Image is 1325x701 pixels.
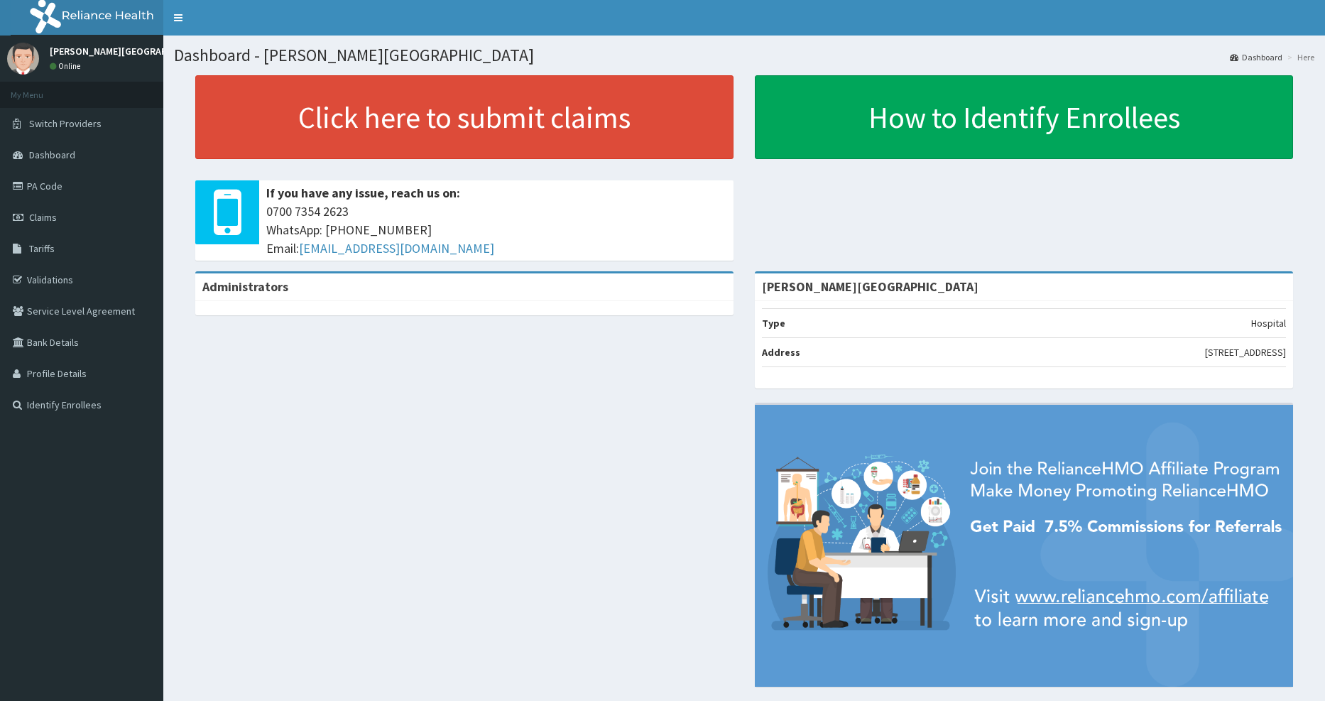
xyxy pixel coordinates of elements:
[50,61,84,71] a: Online
[29,242,55,255] span: Tariffs
[174,46,1314,65] h1: Dashboard - [PERSON_NAME][GEOGRAPHIC_DATA]
[762,346,800,359] b: Address
[7,43,39,75] img: User Image
[266,185,460,201] b: If you have any issue, reach us on:
[755,75,1293,159] a: How to Identify Enrollees
[1284,51,1314,63] li: Here
[29,211,57,224] span: Claims
[50,46,213,56] p: [PERSON_NAME][GEOGRAPHIC_DATA]
[29,148,75,161] span: Dashboard
[755,405,1293,687] img: provider-team-banner.png
[195,75,734,159] a: Click here to submit claims
[1205,345,1286,359] p: [STREET_ADDRESS]
[266,202,726,257] span: 0700 7354 2623 WhatsApp: [PHONE_NUMBER] Email:
[299,240,494,256] a: [EMAIL_ADDRESS][DOMAIN_NAME]
[1251,316,1286,330] p: Hospital
[762,278,978,295] strong: [PERSON_NAME][GEOGRAPHIC_DATA]
[762,317,785,330] b: Type
[29,117,102,130] span: Switch Providers
[1230,51,1282,63] a: Dashboard
[202,278,288,295] b: Administrators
